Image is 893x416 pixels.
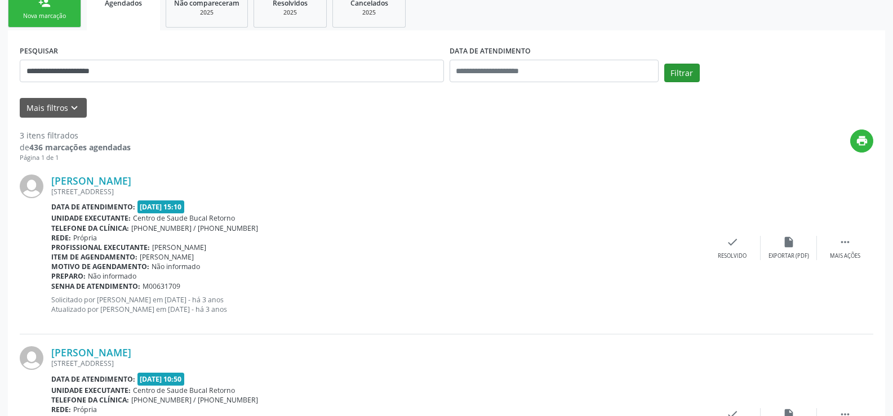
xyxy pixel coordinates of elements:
[51,243,150,252] b: Profissional executante:
[51,175,131,187] a: [PERSON_NAME]
[29,142,131,153] strong: 436 marcações agendadas
[51,295,704,314] p: Solicitado por [PERSON_NAME] em [DATE] - há 3 anos Atualizado por [PERSON_NAME] em [DATE] - há 3 ...
[20,346,43,370] img: img
[88,271,136,281] span: Não informado
[51,395,129,405] b: Telefone da clínica:
[51,233,71,243] b: Rede:
[51,346,131,359] a: [PERSON_NAME]
[20,42,58,60] label: PESQUISAR
[262,8,318,17] div: 2025
[839,236,851,248] i: 
[51,386,131,395] b: Unidade executante:
[51,271,86,281] b: Preparo:
[133,213,235,223] span: Centro de Saude Bucal Retorno
[51,213,131,223] b: Unidade executante:
[20,153,131,163] div: Página 1 de 1
[68,102,81,114] i: keyboard_arrow_down
[51,252,137,262] b: Item de agendamento:
[137,200,185,213] span: [DATE] 15:10
[856,135,868,147] i: print
[51,359,704,368] div: [STREET_ADDRESS]
[726,236,739,248] i: check
[850,129,873,153] button: print
[16,12,73,20] div: Nova marcação
[73,233,97,243] span: Própria
[783,236,795,248] i: insert_drive_file
[768,252,809,260] div: Exportar (PDF)
[131,223,258,233] span: [PHONE_NUMBER] / [PHONE_NUMBER]
[20,141,131,153] div: de
[51,202,135,212] b: Data de atendimento:
[450,42,531,60] label: DATA DE ATENDIMENTO
[51,281,140,291] b: Senha de atendimento:
[174,8,239,17] div: 2025
[143,281,180,291] span: M00631709
[51,405,71,414] b: Rede:
[664,64,700,83] button: Filtrar
[140,252,194,262] span: [PERSON_NAME]
[137,373,185,386] span: [DATE] 10:50
[51,187,704,196] div: [STREET_ADDRESS]
[73,405,97,414] span: Própria
[51,223,129,233] b: Telefone da clínica:
[341,8,397,17] div: 2025
[152,262,200,271] span: Não informado
[133,386,235,395] span: Centro de Saude Bucal Retorno
[20,98,87,118] button: Mais filtroskeyboard_arrow_down
[20,129,131,141] div: 3 itens filtrados
[131,395,258,405] span: [PHONE_NUMBER] / [PHONE_NUMBER]
[830,252,860,260] div: Mais ações
[51,262,149,271] b: Motivo de agendamento:
[20,175,43,198] img: img
[152,243,206,252] span: [PERSON_NAME]
[51,374,135,384] b: Data de atendimento:
[718,252,747,260] div: Resolvido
